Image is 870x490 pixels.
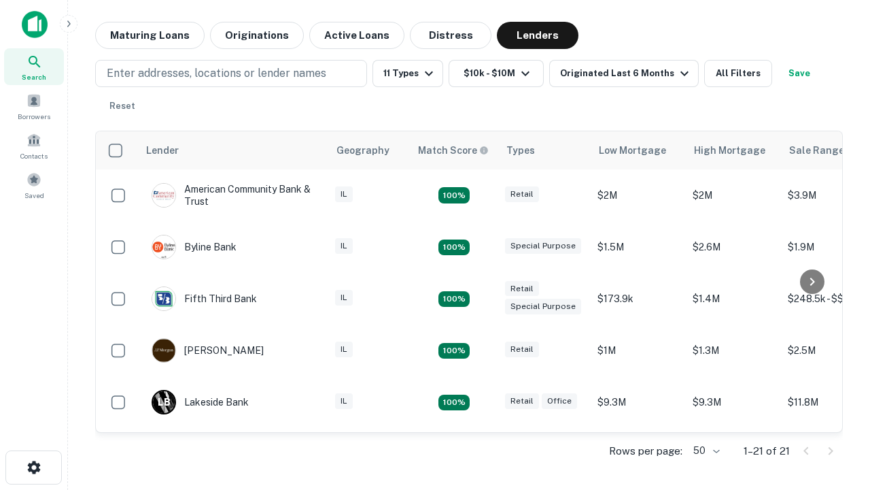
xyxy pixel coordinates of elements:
span: Contacts [20,150,48,161]
div: IL [335,186,353,202]
a: Borrowers [4,88,64,125]
div: American Community Bank & Trust [152,183,315,208]
div: Matching Properties: 3, hasApolloMatch: undefined [438,395,470,411]
button: Reset [101,93,144,120]
button: Originated Last 6 Months [549,60,699,87]
td: $5.4M [686,428,781,480]
h6: Match Score [418,143,486,158]
td: $1.5M [591,428,686,480]
td: $9.3M [686,376,781,428]
td: $1M [591,325,686,376]
div: Lender [146,142,179,159]
div: 50 [688,441,722,461]
td: $1.4M [686,273,781,325]
span: Search [22,71,46,82]
button: Save your search to get updates of matches that match your search criteria. [778,60,821,87]
button: 11 Types [372,60,443,87]
div: Special Purpose [505,299,581,314]
div: Sale Range [789,142,844,159]
div: Retail [505,281,539,297]
div: Office [542,393,577,409]
a: Saved [4,167,64,203]
div: Matching Properties: 2, hasApolloMatch: undefined [438,291,470,308]
button: Originations [210,22,304,49]
img: picture [152,184,175,207]
a: Contacts [4,127,64,164]
div: IL [335,238,353,254]
th: Capitalize uses an advanced AI algorithm to match your search with the best lender. The match sco... [410,131,498,169]
div: IL [335,290,353,306]
div: Matching Properties: 2, hasApolloMatch: undefined [438,187,470,203]
th: Geography [328,131,410,169]
div: Capitalize uses an advanced AI algorithm to match your search with the best lender. The match sco... [418,143,489,158]
td: $1.3M [686,325,781,376]
div: Originated Last 6 Months [560,65,693,82]
td: $2M [686,169,781,221]
div: Matching Properties: 3, hasApolloMatch: undefined [438,240,470,256]
button: $10k - $10M [449,60,544,87]
div: Retail [505,393,539,409]
p: L B [158,395,170,410]
div: Types [506,142,535,159]
th: Lender [138,131,328,169]
img: picture [152,339,175,362]
div: [PERSON_NAME] [152,338,264,363]
div: Low Mortgage [599,142,666,159]
p: Enter addresses, locations or lender names [107,65,326,82]
div: Retail [505,342,539,357]
img: picture [152,235,175,259]
iframe: Chat Widget [802,381,870,446]
td: $173.9k [591,273,686,325]
div: IL [335,342,353,357]
th: High Mortgage [686,131,781,169]
button: Active Loans [309,22,404,49]
p: Rows per page: [609,443,682,459]
td: $2M [591,169,686,221]
div: Fifth Third Bank [152,287,257,311]
div: High Mortgage [694,142,765,159]
div: IL [335,393,353,409]
p: 1–21 of 21 [744,443,790,459]
td: $2.6M [686,221,781,273]
button: Lenders [497,22,578,49]
a: Search [4,48,64,85]
button: Enter addresses, locations or lender names [95,60,367,87]
span: Borrowers [18,111,50,122]
button: Distress [410,22,491,49]
div: Matching Properties: 2, hasApolloMatch: undefined [438,343,470,359]
div: Geography [336,142,389,159]
img: picture [152,287,175,310]
div: Byline Bank [152,235,237,259]
td: $9.3M [591,376,686,428]
td: $1.5M [591,221,686,273]
div: Lakeside Bank [152,390,249,414]
div: Special Purpose [505,238,581,254]
img: capitalize-icon.png [22,11,48,38]
button: Maturing Loans [95,22,205,49]
th: Low Mortgage [591,131,686,169]
th: Types [498,131,591,169]
button: All Filters [704,60,772,87]
span: Saved [24,190,44,201]
div: Retail [505,186,539,202]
